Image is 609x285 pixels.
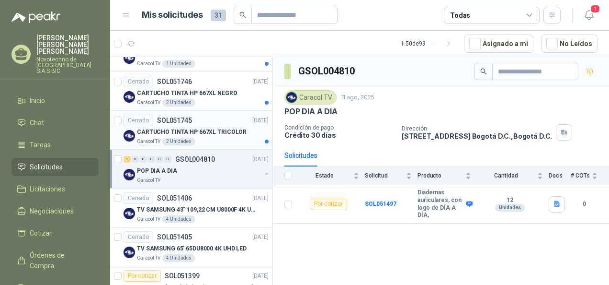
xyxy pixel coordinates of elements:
[110,72,272,111] a: CerradoSOL051746[DATE] Company LogoCARTUCHO TINTA HP 667XL NEGROCaracol TV2 Unidades
[495,204,525,212] div: Unidades
[137,205,256,214] p: TV SAMSUNG 43" 109,22 CM U8000F 4K UHD
[477,172,535,179] span: Cantidad
[541,35,598,53] button: No Leídos
[36,57,99,74] p: Novotechno de [GEOGRAPHIC_DATA] S.A.S BIC
[417,189,464,219] b: Diademas auriculares, con logo de DÍA A DÍA,
[124,130,135,142] img: Company Logo
[11,114,99,132] a: Chat
[157,234,192,240] p: SOL051405
[298,166,365,185] th: Estado
[157,78,192,85] p: SOL051746
[571,166,609,185] th: # COTs
[549,166,571,185] th: Docs
[137,215,160,223] p: Caracol TV
[162,254,195,262] div: 4 Unidades
[252,194,269,203] p: [DATE]
[140,156,147,163] div: 0
[365,166,417,185] th: Solicitud
[175,156,215,163] p: GSOL004810
[11,158,99,176] a: Solicitudes
[124,192,153,204] div: Cerrado
[124,156,131,163] div: 1
[124,154,271,184] a: 1 0 0 0 0 0 GSOL004810[DATE] Company LogoPOP DIA A DIACaracol TV
[124,91,135,103] img: Company Logo
[137,99,160,107] p: Caracol TV
[11,12,60,23] img: Logo peakr
[284,124,394,131] p: Condición de pago
[239,12,246,18] span: search
[590,4,600,13] span: 1
[477,166,549,185] th: Cantidad
[165,273,200,279] p: SOL051399
[137,138,160,145] p: Caracol TV
[340,93,374,102] p: 11 ago, 2025
[284,90,337,105] div: Caracol TV
[30,95,45,106] span: Inicio
[11,202,99,220] a: Negociaciones
[137,177,160,184] p: Caracol TV
[162,99,195,107] div: 2 Unidades
[137,60,160,68] p: Caracol TV
[162,138,195,145] div: 2 Unidades
[11,180,99,198] a: Licitaciones
[36,35,99,55] p: [PERSON_NAME] [PERSON_NAME] [PERSON_NAME]
[284,107,338,117] p: POP DIA A DIA
[110,111,272,150] a: CerradoSOL051745[DATE] Company LogoCARTUCHO TINTA HP 667XL TRICOLORCaracol TV2 Unidades
[365,201,396,207] a: SOL051497
[401,36,456,51] div: 1 - 50 de 99
[30,228,52,238] span: Cotizar
[148,156,155,163] div: 0
[252,77,269,86] p: [DATE]
[310,199,347,210] div: Por cotizar
[30,206,74,216] span: Negociaciones
[124,115,153,126] div: Cerrado
[157,195,192,202] p: SOL051406
[252,233,269,242] p: [DATE]
[11,136,99,154] a: Tareas
[298,64,356,79] h3: GSOL004810
[30,118,44,128] span: Chat
[142,8,203,22] h1: Mis solicitudes
[571,200,598,209] b: 0
[124,247,135,258] img: Company Logo
[298,172,351,179] span: Estado
[124,231,153,243] div: Cerrado
[124,270,161,282] div: Por cotizar
[132,156,139,163] div: 0
[30,184,65,194] span: Licitaciones
[477,197,543,204] b: 12
[164,156,171,163] div: 0
[124,76,153,87] div: Cerrado
[402,132,552,140] p: [STREET_ADDRESS] Bogotá D.C. , Bogotá D.C.
[284,131,394,139] p: Crédito 30 días
[464,35,533,53] button: Asignado a mi
[162,215,195,223] div: 4 Unidades
[156,156,163,163] div: 0
[30,162,63,172] span: Solicitudes
[480,68,487,75] span: search
[417,172,463,179] span: Producto
[110,189,272,227] a: CerradoSOL051406[DATE] Company LogoTV SAMSUNG 43" 109,22 CM U8000F 4K UHDCaracol TV4 Unidades
[11,224,99,242] a: Cotizar
[124,208,135,219] img: Company Logo
[284,150,317,161] div: Solicitudes
[137,89,237,98] p: CARTUCHO TINTA HP 667XL NEGRO
[252,272,269,281] p: [DATE]
[124,52,135,64] img: Company Logo
[450,10,470,21] div: Todas
[286,92,297,103] img: Company Logo
[252,155,269,164] p: [DATE]
[30,140,51,150] span: Tareas
[137,166,177,176] p: POP DIA A DIA
[402,125,552,132] p: Dirección
[162,60,195,68] div: 1 Unidades
[137,128,247,137] p: CARTUCHO TINTA HP 667XL TRICOLOR
[124,169,135,180] img: Company Logo
[417,166,477,185] th: Producto
[137,254,160,262] p: Caracol TV
[11,246,99,275] a: Órdenes de Compra
[571,172,590,179] span: # COTs
[11,92,99,110] a: Inicio
[252,116,269,125] p: [DATE]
